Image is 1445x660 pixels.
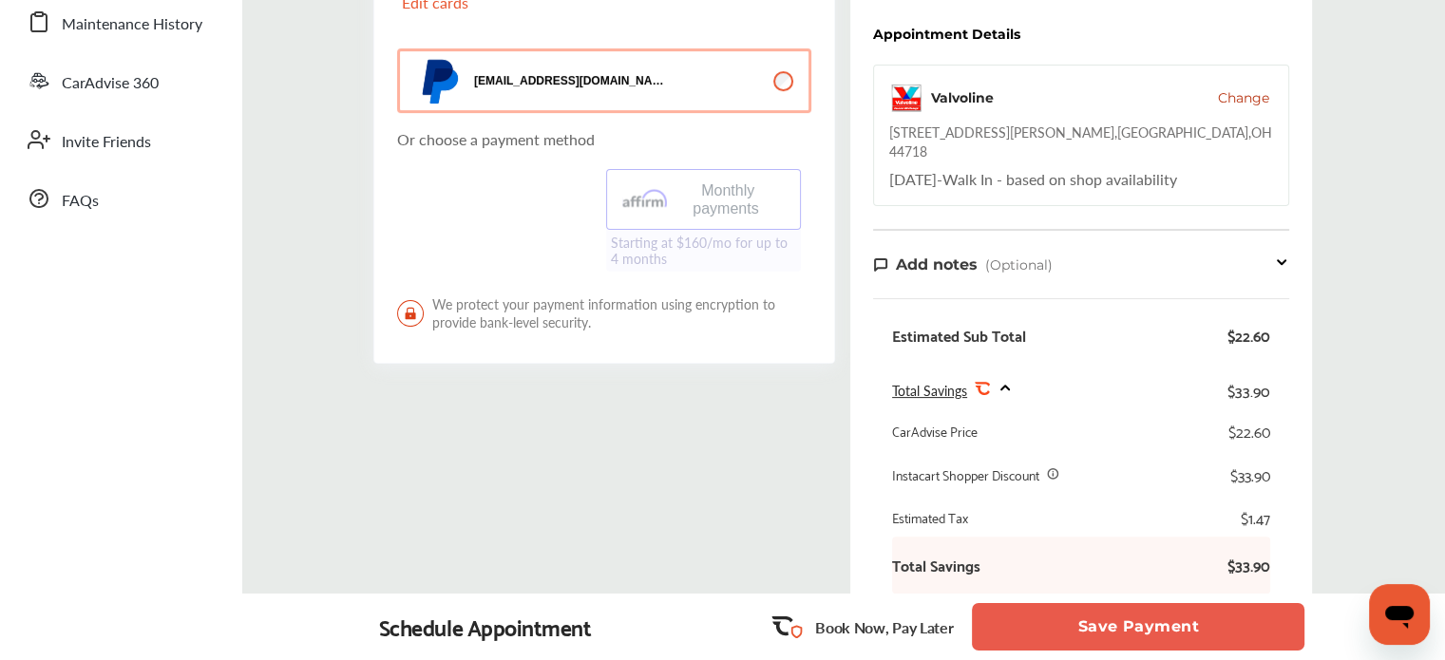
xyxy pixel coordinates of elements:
[892,556,980,575] b: Total Savings
[889,81,923,115] img: logo-valvoline.png
[17,115,223,164] a: Invite Friends
[17,174,223,223] a: FAQs
[17,56,223,105] a: CarAdvise 360
[873,256,888,273] img: note-icon.db9493fa.svg
[397,48,811,113] button: [EMAIL_ADDRESS][DOMAIN_NAME]
[397,169,592,278] iframe: PayPal
[62,71,159,96] span: CarAdvise 360
[474,74,664,87] p: [EMAIL_ADDRESS][DOMAIN_NAME]
[1230,465,1270,484] div: $33.90
[889,168,1177,190] div: Walk In - based on shop availability
[892,465,1039,484] div: Instacart Shopper Discount
[397,300,424,327] img: LockIcon.bb451512.svg
[1227,377,1270,403] div: $33.90
[1227,326,1270,345] div: $22.60
[379,613,592,640] div: Schedule Appointment
[1241,508,1270,527] div: $1.47
[896,255,978,273] span: Add notes
[892,326,1026,345] div: Estimated Sub Total
[892,422,978,441] div: CarAdvise Price
[62,12,202,37] span: Maintenance History
[62,130,151,155] span: Invite Friends
[892,381,967,400] span: Total Savings
[873,27,1020,42] div: Appointment Details
[397,295,811,331] span: We protect your payment information using encryption to provide bank-level security.
[397,128,811,150] p: Or choose a payment method
[972,603,1304,651] button: Save Payment
[1213,556,1270,575] b: $33.90
[62,189,99,214] span: FAQs
[889,123,1273,160] div: [STREET_ADDRESS][PERSON_NAME] , [GEOGRAPHIC_DATA] , OH 44718
[815,616,953,638] p: Book Now, Pay Later
[1218,88,1269,107] button: Change
[892,508,968,527] div: Estimated Tax
[1369,584,1430,645] iframe: Button to launch messaging window
[1228,422,1270,441] div: $22.60
[889,168,937,190] span: [DATE]
[937,168,942,190] span: -
[931,88,994,107] div: Valvoline
[985,256,1053,273] span: (Optional)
